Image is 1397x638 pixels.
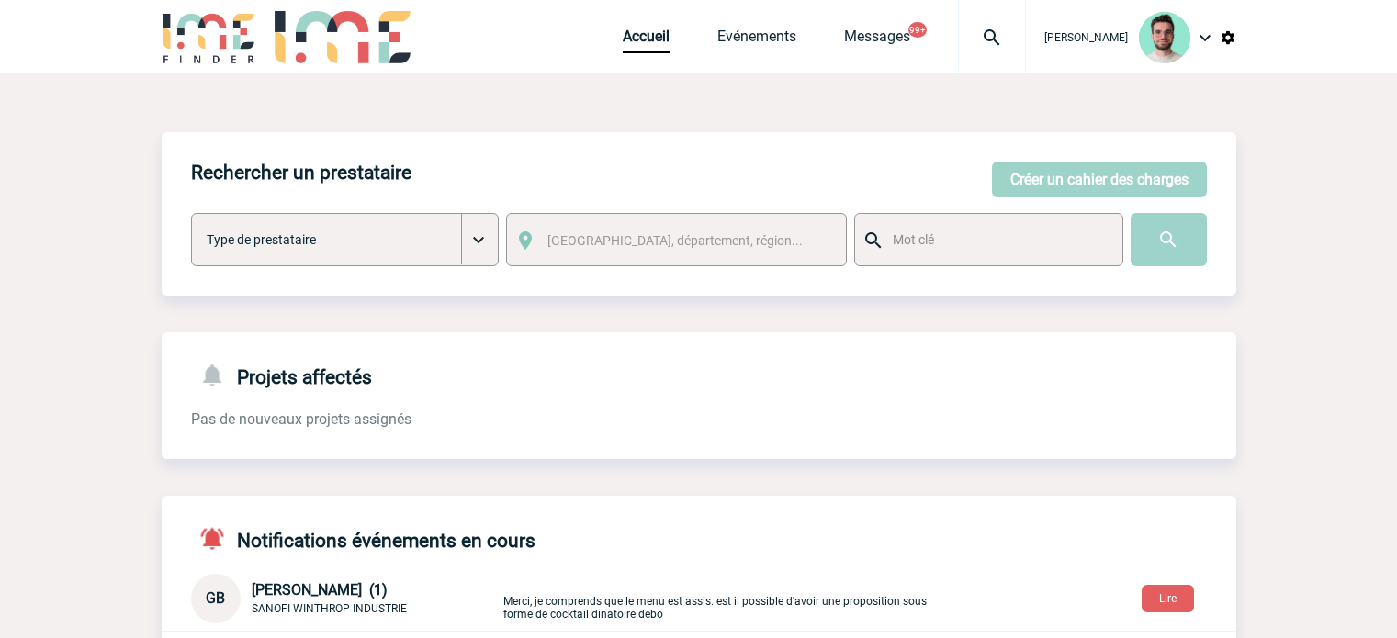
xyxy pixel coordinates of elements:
img: notifications-active-24-px-r.png [198,525,237,552]
a: Messages [844,28,910,53]
img: 121547-2.png [1139,12,1190,63]
input: Submit [1131,213,1207,266]
h4: Notifications événements en cours [191,525,535,552]
img: IME-Finder [162,11,257,63]
span: [GEOGRAPHIC_DATA], département, région... [547,233,803,248]
span: Pas de nouveaux projets assignés [191,410,411,428]
input: Mot clé [888,228,1106,252]
h4: Rechercher un prestataire [191,162,411,184]
button: 99+ [908,22,927,38]
a: GB [PERSON_NAME] (1) SANOFI WINTHROP INDUSTRIE Merci, je comprends que le menu est assis..est il ... [191,588,935,606]
h4: Projets affectés [191,362,372,388]
span: SANOFI WINTHROP INDUSTRIE [252,602,407,615]
a: Evénements [717,28,796,53]
p: Merci, je comprends que le menu est assis..est il possible d'avoir une proposition sous forme de ... [503,577,935,621]
a: Accueil [623,28,670,53]
div: Conversation privée : Client - Agence [191,574,500,623]
button: Lire [1142,585,1194,612]
a: Lire [1127,588,1209,606]
span: [PERSON_NAME] [1044,31,1128,44]
span: GB [206,589,225,607]
img: notifications-24-px-g.png [198,362,237,388]
span: [PERSON_NAME] (1) [252,581,388,599]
